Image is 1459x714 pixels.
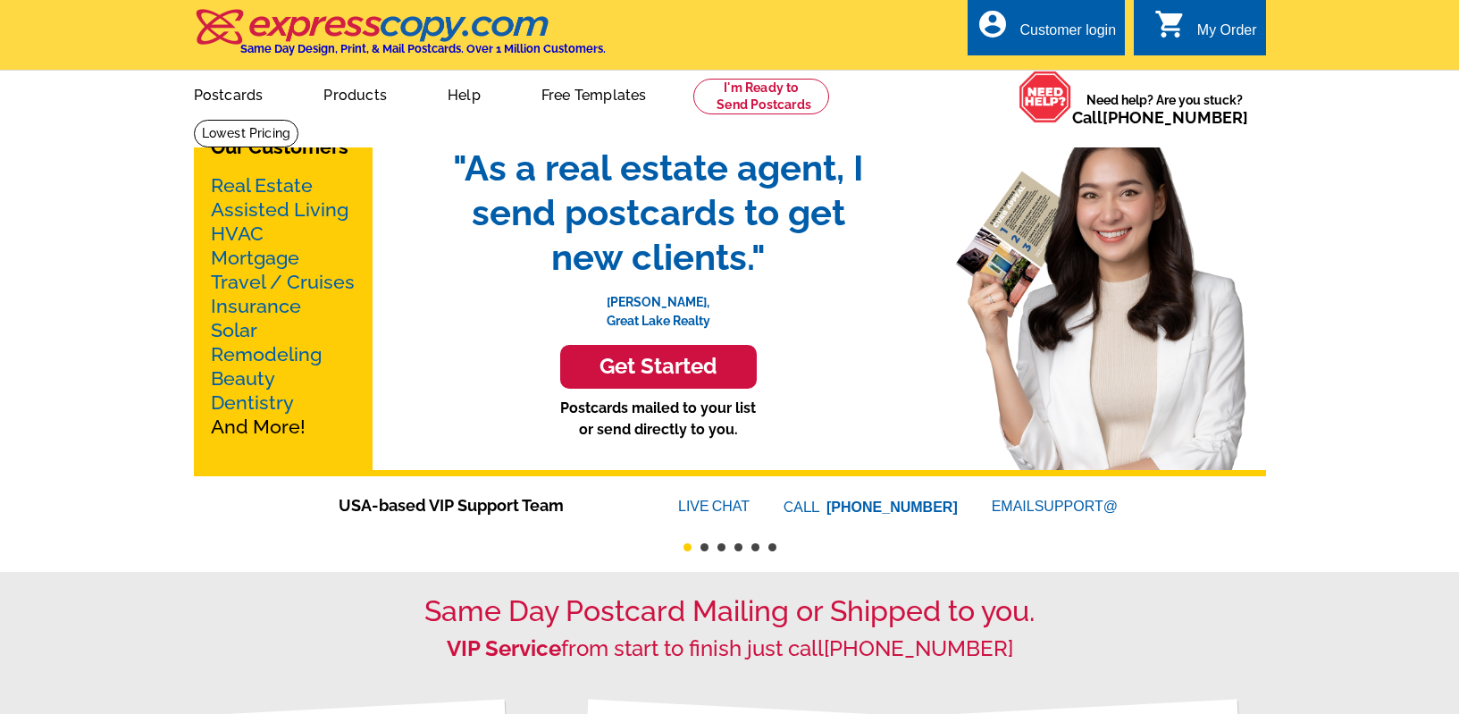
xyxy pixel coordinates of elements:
div: My Order [1197,22,1257,47]
a: Beauty [211,367,275,390]
font: SUPPORT@ [1035,496,1120,517]
p: Postcards mailed to your list or send directly to you. [435,398,882,441]
a: HVAC [211,223,264,245]
a: Get Started [435,345,882,389]
a: Remodeling [211,343,322,365]
div: Customer login [1019,22,1116,47]
a: Products [295,72,415,114]
span: Need help? Are you stuck? [1072,91,1257,127]
a: [PHONE_NUMBER] [826,500,958,515]
a: [PHONE_NUMBER] [1103,108,1248,127]
a: [PHONE_NUMBER] [824,635,1013,661]
a: Free Templates [513,72,675,114]
p: And More! [211,173,356,439]
a: Travel / Cruises [211,271,355,293]
a: Help [419,72,509,114]
strong: VIP Service [447,635,561,661]
a: Mortgage [211,247,299,269]
button: 5 of 6 [751,543,759,551]
span: Call [1072,108,1248,127]
i: account_circle [977,8,1009,40]
a: Insurance [211,295,301,317]
button: 3 of 6 [717,543,725,551]
h1: Same Day Postcard Mailing or Shipped to you. [194,594,1266,628]
a: Real Estate [211,174,313,197]
a: account_circle Customer login [977,20,1116,42]
p: [PERSON_NAME], Great Lake Realty [435,280,882,331]
img: help [1019,71,1072,123]
h4: Same Day Design, Print, & Mail Postcards. Over 1 Million Customers. [240,42,606,55]
button: 2 of 6 [700,543,709,551]
i: shopping_cart [1154,8,1186,40]
font: LIVE [678,496,712,517]
font: CALL [784,497,822,518]
a: Same Day Design, Print, & Mail Postcards. Over 1 Million Customers. [194,21,606,55]
a: Postcards [165,72,292,114]
a: shopping_cart My Order [1154,20,1257,42]
a: Dentistry [211,391,294,414]
a: Assisted Living [211,198,348,221]
h2: from start to finish just call [194,636,1266,662]
h3: Get Started [583,354,734,380]
button: 4 of 6 [734,543,742,551]
button: 6 of 6 [768,543,776,551]
a: EMAILSUPPORT@ [992,499,1120,514]
a: Solar [211,319,257,341]
a: LIVECHAT [678,499,750,514]
span: USA-based VIP Support Team [339,493,625,517]
span: "As a real estate agent, I send postcards to get new clients." [435,146,882,280]
button: 1 of 6 [683,543,692,551]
